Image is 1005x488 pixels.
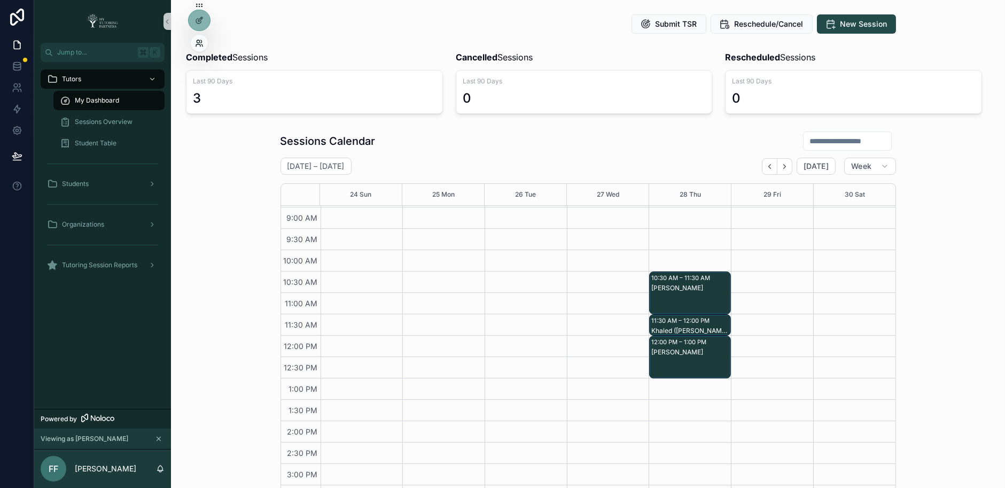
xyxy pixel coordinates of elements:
[62,220,104,229] span: Organizations
[193,90,201,107] div: 3
[845,184,865,205] button: 30 Sat
[285,427,321,436] span: 2:00 PM
[41,69,165,89] a: Tutors
[804,161,829,171] span: [DATE]
[840,19,887,29] span: New Session
[797,158,836,175] button: [DATE]
[285,448,321,458] span: 2:30 PM
[41,435,128,443] span: Viewing as [PERSON_NAME]
[151,48,159,57] span: K
[432,184,455,205] button: 25 Mon
[53,91,165,110] a: My Dashboard
[287,161,345,172] h2: [DATE] – [DATE]
[651,327,730,335] div: Khaled ([PERSON_NAME]) [PERSON_NAME]
[75,139,116,148] span: Student Table
[41,255,165,275] a: Tutoring Session Reports
[186,52,232,63] strong: Completed
[286,406,321,415] span: 1:30 PM
[283,320,321,329] span: 11:30 AM
[463,77,706,86] span: Last 90 Days
[777,158,792,175] button: Next
[651,337,709,347] div: 12:00 PM – 1:00 PM
[650,272,730,314] div: 10:30 AM – 11:30 AM[PERSON_NAME]
[49,462,58,475] span: FF
[350,184,372,205] button: 24 Sun
[732,90,741,107] div: 0
[456,52,497,63] strong: Cancelled
[281,256,321,265] span: 10:00 AM
[282,363,321,372] span: 12:30 PM
[53,134,165,153] a: Student Table
[57,48,134,57] span: Jump to...
[711,14,813,34] button: Reschedule/Cancel
[75,463,136,474] p: [PERSON_NAME]
[186,51,268,64] span: Sessions
[281,134,376,149] h1: Sessions Calendar
[735,19,804,29] span: Reschedule/Cancel
[41,415,77,423] span: Powered by
[656,19,697,29] span: Submit TSR
[515,184,536,205] button: 26 Tue
[41,43,165,62] button: Jump to...K
[651,284,730,292] div: [PERSON_NAME]
[680,184,701,205] button: 28 Thu
[84,13,121,30] img: App logo
[651,348,730,357] div: [PERSON_NAME]
[851,161,871,171] span: Week
[764,184,781,205] button: 29 Fri
[650,336,730,378] div: 12:00 PM – 1:00 PM[PERSON_NAME]
[817,14,896,34] button: New Session
[456,51,533,64] span: Sessions
[284,213,321,222] span: 9:00 AM
[282,342,321,351] span: 12:00 PM
[651,315,712,326] div: 11:30 AM – 12:00 PM
[844,158,895,175] button: Week
[463,90,471,107] div: 0
[62,180,89,188] span: Students
[34,62,171,289] div: scrollable content
[632,14,706,34] button: Submit TSR
[75,118,133,126] span: Sessions Overview
[286,384,321,393] span: 1:00 PM
[732,77,975,86] span: Last 90 Days
[281,277,321,286] span: 10:30 AM
[650,315,730,335] div: 11:30 AM – 12:00 PMKhaled ([PERSON_NAME]) [PERSON_NAME]
[193,77,436,86] span: Last 90 Days
[725,52,780,63] strong: Rescheduled
[75,96,119,105] span: My Dashboard
[597,184,619,205] button: 27 Wed
[283,299,321,308] span: 11:00 AM
[285,470,321,479] span: 3:00 PM
[53,112,165,131] a: Sessions Overview
[725,51,815,64] span: Sessions
[762,158,777,175] button: Back
[34,409,171,429] a: Powered by
[284,235,321,244] span: 9:30 AM
[41,174,165,193] a: Students
[41,215,165,234] a: Organizations
[651,273,713,283] div: 10:30 AM – 11:30 AM
[62,75,81,83] span: Tutors
[62,261,137,269] span: Tutoring Session Reports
